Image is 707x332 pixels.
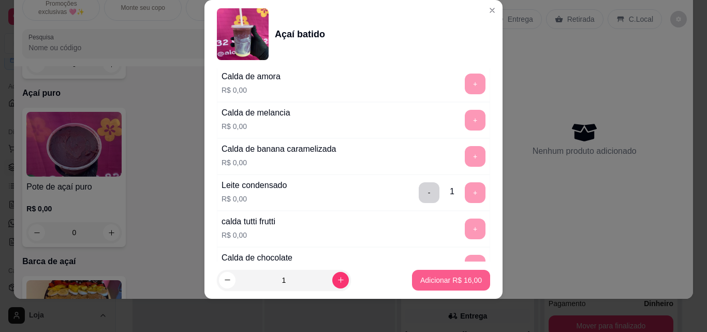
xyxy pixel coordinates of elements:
button: Close [484,2,500,19]
p: R$ 0,00 [222,121,290,132]
p: Adicionar R$ 16,00 [420,275,482,285]
div: Calda de banana caramelizada [222,143,336,155]
p: R$ 0,00 [222,85,281,95]
button: Adicionar R$ 16,00 [412,270,490,291]
button: increase-product-quantity [332,272,349,288]
button: decrease-product-quantity [219,272,235,288]
div: 1 [450,185,454,198]
p: R$ 0,00 [222,194,287,204]
div: calda tutti frutti [222,215,275,228]
div: Calda de chocolate [222,252,292,264]
button: delete [419,182,439,203]
div: Calda de amora [222,70,281,83]
div: Leite condensado [222,179,287,192]
p: R$ 0,00 [222,230,275,240]
p: R$ 0,00 [222,157,336,168]
div: Açaí batido [275,27,325,41]
div: Calda de melancia [222,107,290,119]
img: product-image [217,8,269,60]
